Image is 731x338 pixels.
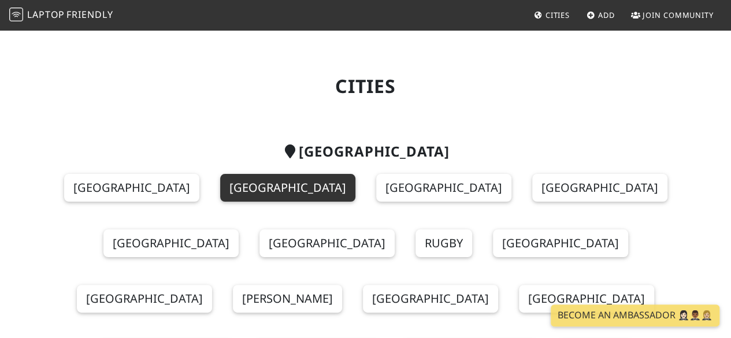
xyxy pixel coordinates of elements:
span: Join Community [643,10,714,20]
a: Cities [529,5,574,25]
a: [PERSON_NAME] [233,285,342,313]
a: Join Community [626,5,718,25]
a: [GEOGRAPHIC_DATA] [519,285,654,313]
h1: Cities [43,75,688,97]
a: [GEOGRAPHIC_DATA] [259,229,395,257]
span: Laptop [27,8,65,21]
a: [GEOGRAPHIC_DATA] [363,285,498,313]
a: LaptopFriendly LaptopFriendly [9,5,113,25]
a: [GEOGRAPHIC_DATA] [220,174,355,202]
a: [GEOGRAPHIC_DATA] [103,229,239,257]
a: [GEOGRAPHIC_DATA] [64,174,199,202]
a: [GEOGRAPHIC_DATA] [532,174,667,202]
img: LaptopFriendly [9,8,23,21]
a: [GEOGRAPHIC_DATA] [77,285,212,313]
span: Add [598,10,615,20]
h2: [GEOGRAPHIC_DATA] [43,143,688,160]
span: Friendly [66,8,113,21]
a: Add [582,5,619,25]
a: Rugby [415,229,472,257]
a: [GEOGRAPHIC_DATA] [493,229,628,257]
span: Cities [546,10,570,20]
a: [GEOGRAPHIC_DATA] [376,174,511,202]
a: Become an Ambassador 🤵🏻‍♀️🤵🏾‍♂️🤵🏼‍♀️ [551,304,719,326]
